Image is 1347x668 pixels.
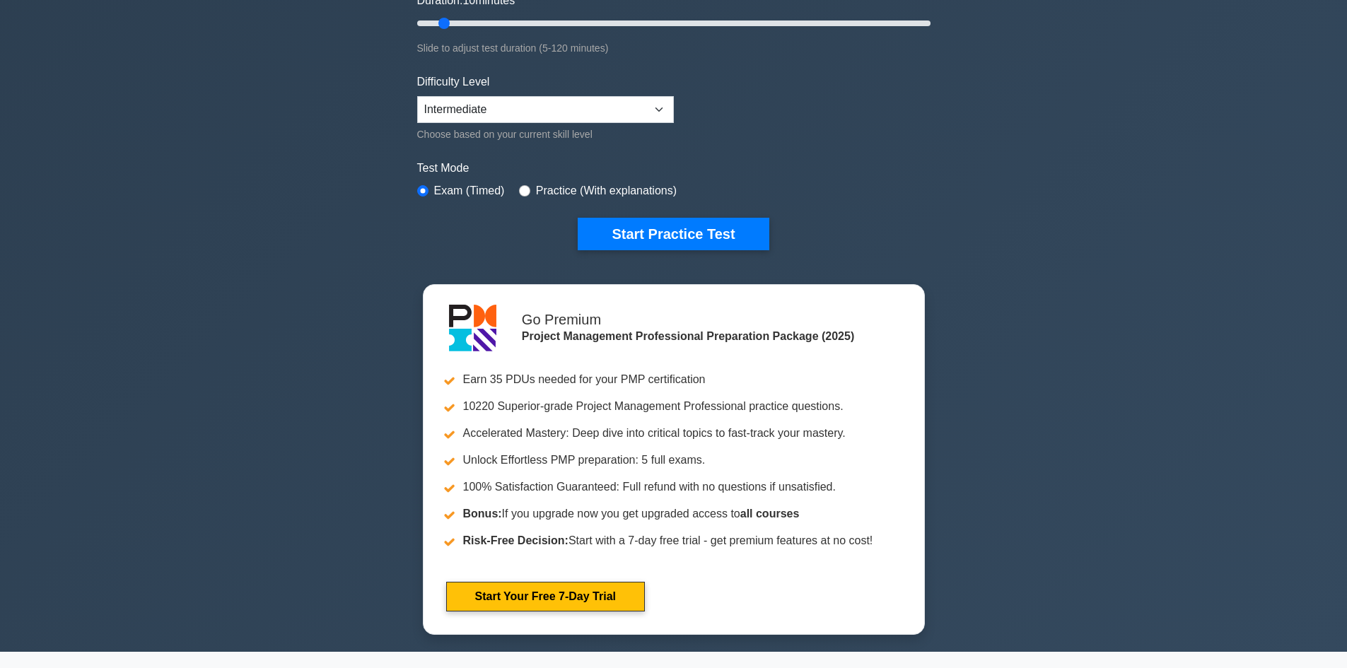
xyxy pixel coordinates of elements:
[536,182,677,199] label: Practice (With explanations)
[417,126,674,143] div: Choose based on your current skill level
[417,74,490,90] label: Difficulty Level
[417,40,931,57] div: Slide to adjust test duration (5-120 minutes)
[434,182,505,199] label: Exam (Timed)
[446,582,645,611] a: Start Your Free 7-Day Trial
[578,218,769,250] button: Start Practice Test
[417,160,931,177] label: Test Mode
